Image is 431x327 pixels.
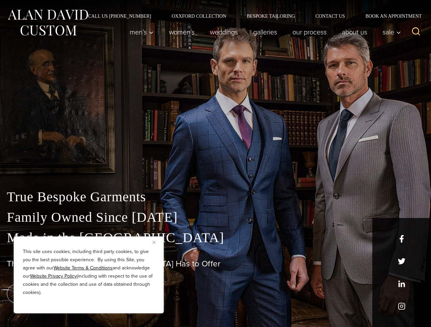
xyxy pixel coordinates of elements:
img: Alan David Custom [7,7,89,38]
a: Bespoke Tailoring [236,14,305,18]
p: This site uses cookies, including third party cookies, to give you the best possible experience. ... [23,248,155,297]
a: Women’s [161,25,202,39]
a: book an appointment [7,284,102,303]
a: Book an Appointment [355,14,424,18]
span: Men’s [130,29,154,35]
a: Call Us [PHONE_NUMBER] [78,14,161,18]
nav: Primary Navigation [122,25,405,39]
p: True Bespoke Garments Family Owned Since [DATE] Made in the [GEOGRAPHIC_DATA] [7,187,424,248]
nav: Secondary Navigation [78,14,424,18]
img: Close [153,241,156,244]
button: Close [153,238,161,246]
a: Oxxford Collection [161,14,236,18]
a: Website Privacy Policy [30,272,77,280]
span: Sale [383,29,401,35]
a: weddings [202,25,246,39]
a: Galleries [246,25,285,39]
a: About Us [334,25,375,39]
h1: The Best Custom Suits [GEOGRAPHIC_DATA] Has to Offer [7,259,424,269]
a: Website Terms & Conditions [54,264,113,271]
a: Our Process [285,25,334,39]
a: Contact Us [305,14,355,18]
button: View Search Form [408,24,424,40]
